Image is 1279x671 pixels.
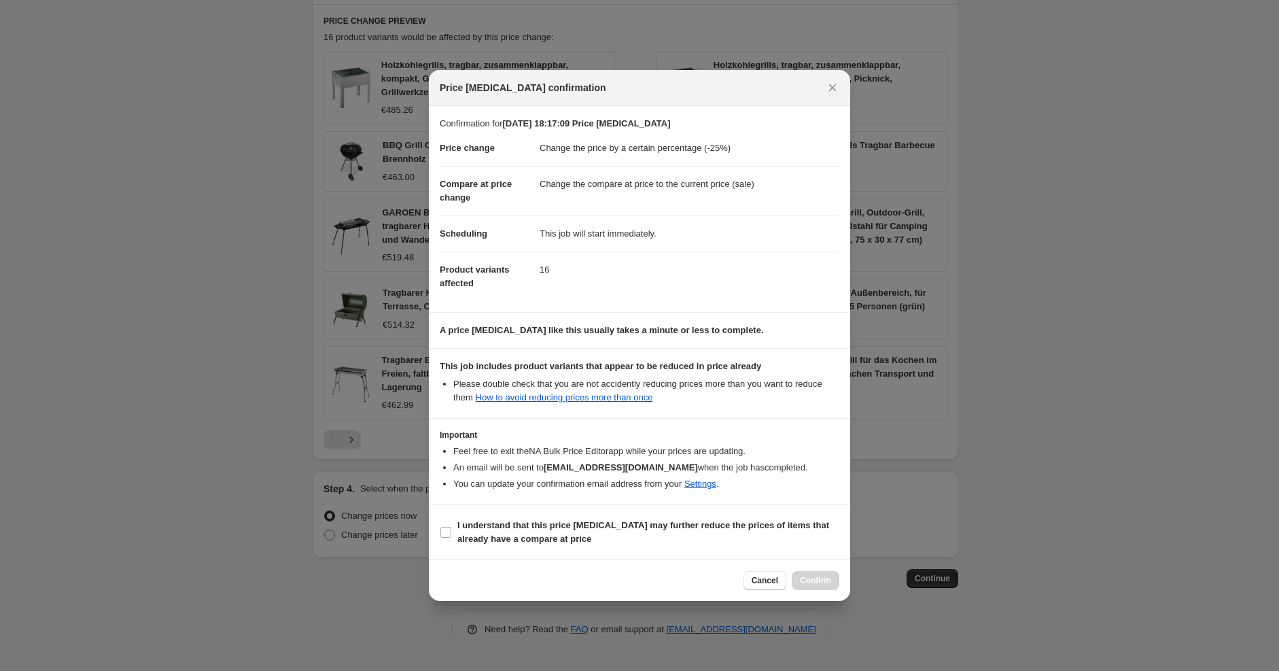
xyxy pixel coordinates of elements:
[743,571,786,590] button: Cancel
[823,78,842,97] button: Close
[440,117,839,131] p: Confirmation for
[540,166,839,202] dd: Change the compare at price to the current price (sale)
[440,361,761,371] b: This job includes product variants that appear to be reduced in price already
[453,445,839,458] li: Feel free to exit the NA Bulk Price Editor app while your prices are updating.
[457,520,829,544] b: I understand that this price [MEDICAL_DATA] may further reduce the prices of items that already h...
[544,462,698,472] b: [EMAIL_ADDRESS][DOMAIN_NAME]
[540,252,839,288] dd: 16
[440,179,512,203] span: Compare at price change
[752,575,778,586] span: Cancel
[440,430,839,441] h3: Important
[502,118,670,128] b: [DATE] 18:17:09 Price [MEDICAL_DATA]
[440,264,510,288] span: Product variants affected
[440,325,764,335] b: A price [MEDICAL_DATA] like this usually takes a minute or less to complete.
[440,228,487,239] span: Scheduling
[684,479,716,489] a: Settings
[453,377,839,405] li: Please double check that you are not accidently reducing prices more than you want to reduce them
[476,392,653,402] a: How to avoid reducing prices more than once
[540,216,839,252] dd: This job will start immediately.
[540,131,839,166] dd: Change the price by a certain percentage (-25%)
[440,143,495,153] span: Price change
[453,477,839,491] li: You can update your confirmation email address from your .
[453,461,839,475] li: An email will be sent to when the job has completed .
[440,81,606,94] span: Price [MEDICAL_DATA] confirmation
